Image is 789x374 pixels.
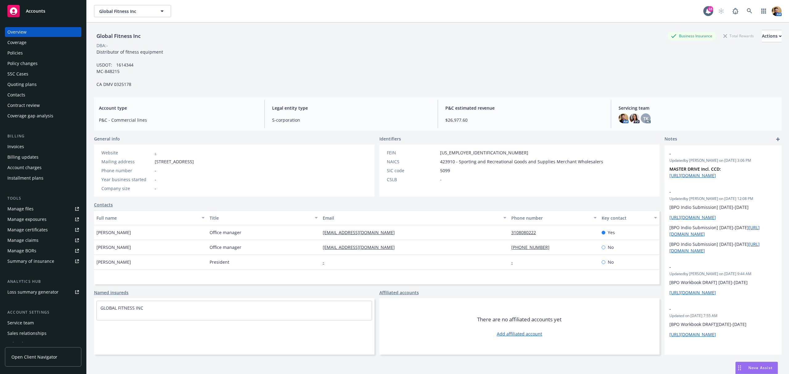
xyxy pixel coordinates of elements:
a: Loss summary generator [5,287,81,297]
div: Manage exposures [7,214,47,224]
button: Global Fitness Inc [94,5,171,17]
a: SSC Cases [5,69,81,79]
span: Legal entity type [272,105,430,111]
p: [BPO Workbook DRAFT] [DATE]-[DATE] [669,279,777,286]
div: Full name [96,215,198,221]
span: - [669,306,761,312]
a: Policies [5,48,81,58]
a: [URL][DOMAIN_NAME] [669,214,716,220]
span: - [155,185,156,192]
a: GLOBAL FITNESS INC [100,305,143,311]
div: Manage certificates [7,225,48,235]
div: Phone number [511,215,590,221]
button: Full name [94,210,207,225]
a: Manage claims [5,235,81,245]
p: [BPO Workbook DRAFT][DATE]-[DATE] [669,321,777,327]
span: Accounts [26,9,45,14]
a: - [323,259,329,265]
span: Updated by [PERSON_NAME] on [DATE] 9:44 AM [669,271,777,277]
a: Affiliated accounts [379,289,419,296]
div: Billing [5,133,81,139]
a: Invoices [5,142,81,152]
a: Contacts [94,201,113,208]
span: [STREET_ADDRESS] [155,158,194,165]
a: Add affiliated account [497,331,542,337]
div: Coverage [7,38,27,47]
span: P&C estimated revenue [445,105,603,111]
div: Phone number [101,167,152,174]
a: Accounts [5,2,81,20]
button: Email [320,210,509,225]
a: Installment plans [5,173,81,183]
span: 423910 - Sporting and Recreational Goods and Supplies Merchant Wholesalers [440,158,603,165]
div: Company size [101,185,152,192]
div: -Updatedby [PERSON_NAME] on [DATE] 3:06 PMMASTER DRIVE Incl. CCD: [URL][DOMAIN_NAME] [664,145,782,184]
span: No [608,244,614,250]
a: Named insureds [94,289,129,296]
a: Billing updates [5,152,81,162]
span: - [440,176,442,183]
a: Contract review [5,100,81,110]
p: [BPO Indio Submission] [DATE]-[DATE] [669,241,777,254]
a: [PHONE_NUMBER] [511,244,554,250]
span: Updated by [PERSON_NAME] on [DATE] 12:08 PM [669,196,777,201]
div: Coverage gap analysis [7,111,53,121]
span: Office manager [210,229,241,236]
a: [URL][DOMAIN_NAME] [669,173,716,178]
a: Manage files [5,204,81,214]
div: Email [323,215,500,221]
div: SIC code [387,167,438,174]
div: Policies [7,48,23,58]
a: [EMAIL_ADDRESS][DOMAIN_NAME] [323,230,400,235]
span: Yes [608,229,615,236]
div: Drag to move [736,362,743,374]
div: Title [210,215,311,221]
span: [PERSON_NAME] [96,259,131,265]
a: Manage BORs [5,246,81,256]
div: Account settings [5,309,81,315]
div: DBA: - [96,42,108,49]
span: Account type [99,105,257,111]
span: Notes [664,136,677,143]
span: There are no affiliated accounts yet [477,316,562,323]
a: [URL][DOMAIN_NAME] [669,290,716,295]
div: Summary of insurance [7,256,54,266]
span: S-corporation [272,117,430,123]
div: -Updatedby [PERSON_NAME] on [DATE] 9:44 AM[BPO Workbook DRAFT] [DATE]-[DATE][URL][DOMAIN_NAME] [664,259,782,301]
a: Overview [5,27,81,37]
span: Office manager [210,244,241,250]
img: photo [619,113,628,123]
a: Coverage gap analysis [5,111,81,121]
div: Related accounts [7,339,43,349]
div: Account charges [7,163,42,173]
div: Total Rewards [720,32,757,40]
div: Global Fitness Inc [94,32,143,40]
span: 5099 [440,167,450,174]
div: Website [101,149,152,156]
p: [BPO Indio Submission] [DATE]-[DATE] [669,224,777,237]
a: Start snowing [715,5,727,17]
div: Manage files [7,204,34,214]
span: $26,977.60 [445,117,603,123]
a: Summary of insurance [5,256,81,266]
div: Key contact [602,215,650,221]
a: Account charges [5,163,81,173]
div: SSC Cases [7,69,28,79]
a: Sales relationships [5,328,81,338]
span: No [608,259,614,265]
span: - [669,264,761,270]
button: Actions [762,30,782,42]
div: Installment plans [7,173,43,183]
a: [EMAIL_ADDRESS][DOMAIN_NAME] [323,244,400,250]
div: Mailing address [101,158,152,165]
span: - [669,150,761,157]
div: Policy changes [7,59,38,68]
a: - [155,150,156,156]
span: Updated on [DATE] 7:55 AM [669,313,777,319]
div: -Updated on [DATE] 7:55 AM[BPO Workbook DRAFT][DATE]-[DATE][URL][DOMAIN_NAME] [664,301,782,343]
div: Service team [7,318,34,328]
img: photo [630,113,640,123]
button: Title [207,210,320,225]
div: Invoices [7,142,24,152]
